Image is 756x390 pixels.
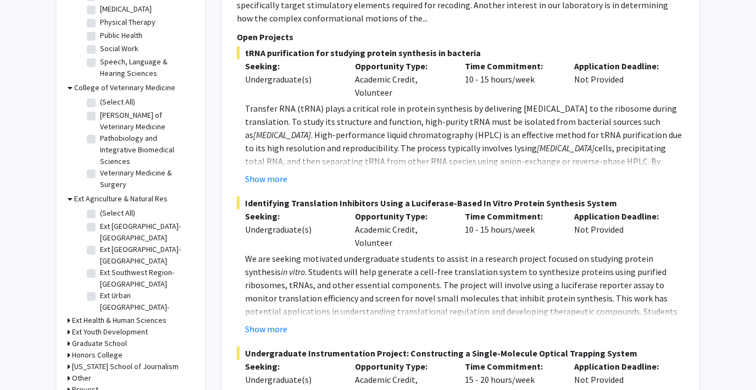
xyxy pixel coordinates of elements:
[72,349,123,361] h3: Honors College
[355,59,448,73] p: Opportunity Type:
[566,59,676,99] div: Not Provided
[245,223,338,236] div: Undergraduate(s)
[100,221,191,244] label: Ext [GEOGRAPHIC_DATA]-[GEOGRAPHIC_DATA]
[100,96,135,108] label: (Select All)
[281,266,305,277] em: in vitro
[100,30,142,41] label: Public Health
[347,59,457,99] div: Academic Credit, Volunteer
[245,129,682,153] span: . High-performance liquid chromatography (HPLC) is an effective method for tRNA purification due ...
[245,360,338,373] p: Seeking:
[245,73,338,86] div: Undergraduate(s)
[72,361,179,372] h3: [US_STATE] School of Journalism
[100,207,135,219] label: (Select All)
[245,172,287,185] button: Show more
[100,133,191,167] label: Pathobiology and Integrative Biomedical Sciences
[237,347,684,360] span: Undergraduate Instrumentation Project: Constructing a Single-Molecule Optical Trapping System
[245,373,338,386] div: Undergraduate(s)
[574,210,668,223] p: Application Deadline:
[574,360,668,373] p: Application Deadline:
[245,253,653,277] span: We are seeking motivated undergraduate students to assist in a research project focused on studyi...
[100,43,138,54] label: Social Work
[100,167,191,190] label: Veterinary Medicine & Surgery
[100,109,191,133] label: [PERSON_NAME] of Veterinary Medicine
[72,315,166,326] h3: Ext Health & Human Sciences
[74,193,168,205] h3: Ext Agriculture & Natural Res
[100,244,191,267] label: Ext [GEOGRAPHIC_DATA]-[GEOGRAPHIC_DATA]
[100,267,191,290] label: Ext Southwest Region-[GEOGRAPHIC_DATA]
[245,59,338,73] p: Seeking:
[74,82,175,94] h3: College of Veterinary Medicine
[566,210,676,249] div: Not Provided
[355,210,448,223] p: Opportunity Type:
[100,17,155,28] label: Physical Therapy
[72,338,127,349] h3: Graduate School
[457,59,566,99] div: 10 - 15 hours/week
[8,340,47,382] iframe: Chat
[574,59,668,73] p: Application Deadline:
[537,142,594,153] em: [MEDICAL_DATA]
[100,56,191,79] label: Speech, Language & Hearing Sciences
[100,290,191,325] label: Ext Urban [GEOGRAPHIC_DATA]-[GEOGRAPHIC_DATA]
[237,46,684,59] span: tRNA purification for studying protein synthesis in bacteria
[355,360,448,373] p: Opportunity Type:
[253,129,311,140] em: [MEDICAL_DATA]
[100,3,152,15] label: [MEDICAL_DATA]
[245,103,677,140] span: Transfer RNA (tRNA) plays a critical role in protein synthesis by delivering [MEDICAL_DATA] to th...
[245,322,287,336] button: Show more
[465,360,558,373] p: Time Commitment:
[237,196,684,210] span: Identifying Translation Inhibitors Using a Luciferase-Based In Vitro Protein Synthesis System
[72,326,148,338] h3: Ext Youth Development
[457,210,566,249] div: 10 - 15 hours/week
[465,59,558,73] p: Time Commitment:
[237,30,684,43] p: Open Projects
[347,210,457,249] div: Academic Credit, Volunteer
[245,266,677,330] span: . Students will help generate a cell-free translation system to synthesize proteins using purifie...
[245,210,338,223] p: Seeking:
[72,372,91,384] h3: Other
[465,210,558,223] p: Time Commitment:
